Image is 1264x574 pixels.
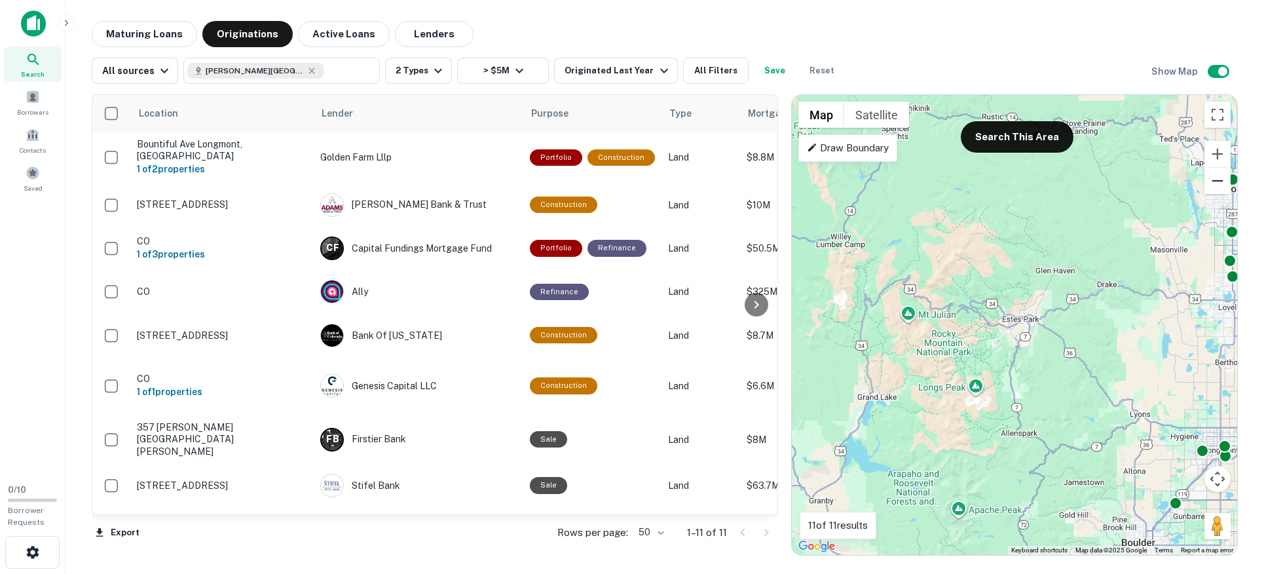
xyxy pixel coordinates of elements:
button: Zoom in [1204,141,1231,167]
a: Report a map error [1181,546,1233,554]
div: Genesis Capital LLC [320,374,517,398]
th: Type [661,95,740,132]
button: All Filters [683,58,749,84]
span: Borrowers [17,107,48,117]
img: picture [321,194,343,216]
div: Sale [530,477,567,493]
img: picture [321,324,343,347]
p: C F [326,241,339,255]
a: Borrowers [4,85,62,120]
p: [STREET_ADDRESS] [137,480,307,491]
div: Sale [530,431,567,448]
a: Search [4,47,62,82]
p: 11 of 11 results [808,518,868,533]
span: Type [669,105,709,121]
p: Bountiful Ave Longmont, [GEOGRAPHIC_DATA] [137,138,307,162]
p: CO [137,373,307,385]
h6: 1 of 1 properties [137,385,307,399]
button: Originations [202,21,293,47]
p: F B [326,432,339,446]
div: This loan purpose was for construction [530,377,597,394]
img: Google [795,538,838,555]
p: Land [668,198,734,212]
div: 0 0 [792,95,1237,555]
th: Mortgage Amount [740,95,884,132]
img: picture [321,375,343,397]
button: Export [92,523,143,543]
button: Keyboard shortcuts [1011,546,1068,555]
button: Show satellite imagery [844,102,909,128]
p: Land [668,284,734,299]
div: All sources [102,63,172,79]
button: Zoom out [1204,168,1231,194]
button: All sources [92,58,178,84]
p: Land [668,328,734,343]
p: Land [668,150,734,164]
button: Maturing Loans [92,21,197,47]
button: 2 Types [385,58,452,84]
th: Location [130,95,314,132]
button: Active Loans [298,21,390,47]
p: 357 [PERSON_NAME][GEOGRAPHIC_DATA][PERSON_NAME] [137,421,307,457]
div: Stifel Bank [320,474,517,497]
div: Ally [320,280,517,303]
div: Capital Fundings Mortgage Fund [320,237,517,260]
span: Saved [24,183,43,193]
p: [STREET_ADDRESS] [137,199,307,210]
p: CO [137,235,307,247]
button: > $5M [457,58,549,84]
span: Contacts [20,145,46,155]
img: picture [321,280,343,303]
button: Save your search to get updates of matches that match your search criteria. [754,58,796,84]
h6: 1 of 3 properties [137,247,307,261]
p: Land [668,478,734,493]
a: Open this area in Google Maps (opens a new window) [795,538,838,555]
div: This loan purpose was for construction [587,149,655,166]
p: CO [137,286,307,297]
h6: Show Map [1151,64,1200,79]
div: Firstier Bank [320,428,517,451]
div: Originated Last Year [565,63,671,79]
a: Terms [1155,546,1173,554]
span: Location [138,105,195,121]
div: This loan purpose was for refinancing [530,284,589,300]
div: [PERSON_NAME] Bank & Trust [320,193,517,217]
a: Contacts [4,123,62,158]
img: capitalize-icon.png [21,10,46,37]
div: 50 [633,523,666,542]
button: Search This Area [961,121,1073,153]
span: [PERSON_NAME][GEOGRAPHIC_DATA], [GEOGRAPHIC_DATA] [206,65,304,77]
div: Bank Of [US_STATE] [320,324,517,347]
p: Land [668,379,734,393]
h6: 1 of 2 properties [137,162,307,176]
button: Lenders [395,21,474,47]
a: Saved [4,161,62,196]
span: Lender [322,105,353,121]
p: 1–11 of 11 [687,525,727,541]
span: Map data ©2025 Google [1075,546,1147,554]
button: Reset [801,58,843,84]
p: Land [668,241,734,256]
button: Toggle fullscreen view [1204,102,1231,128]
p: Golden Farm Lllp [320,150,517,164]
span: Purpose [531,105,586,121]
p: [STREET_ADDRESS] [137,330,307,341]
div: This loan purpose was for refinancing [587,240,646,256]
div: This loan purpose was for construction [530,327,597,343]
iframe: Chat Widget [1199,427,1264,490]
span: 0 / 10 [8,485,26,495]
img: picture [321,474,343,497]
button: Originated Last Year [554,58,677,84]
p: Land [668,432,734,447]
span: Search [21,69,45,79]
th: Lender [314,95,523,132]
p: Draw Boundary [807,140,889,156]
th: Purpose [523,95,661,132]
span: Borrower Requests [8,506,45,527]
div: This is a portfolio loan with 3 properties [530,240,582,256]
div: This loan purpose was for construction [530,197,597,213]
